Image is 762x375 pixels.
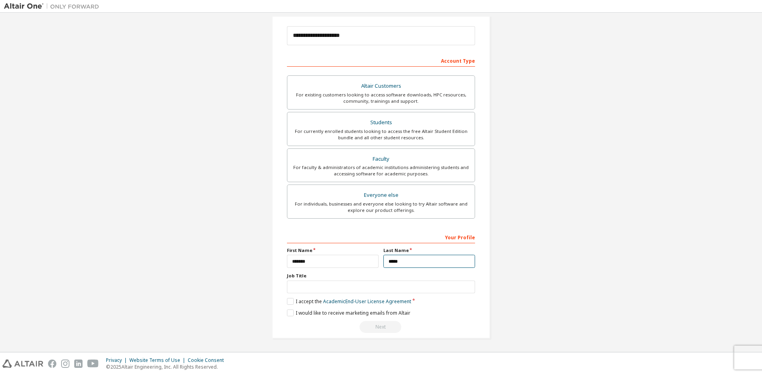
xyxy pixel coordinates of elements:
[287,321,475,333] div: Read and acccept EULA to continue
[287,247,379,254] label: First Name
[292,128,470,141] div: For currently enrolled students looking to access the free Altair Student Edition bundle and all ...
[292,154,470,165] div: Faculty
[129,357,188,363] div: Website Terms of Use
[106,357,129,363] div: Privacy
[292,81,470,92] div: Altair Customers
[292,164,470,177] div: For faculty & administrators of academic institutions administering students and accessing softwa...
[287,231,475,243] div: Your Profile
[74,360,83,368] img: linkedin.svg
[106,363,229,370] p: © 2025 Altair Engineering, Inc. All Rights Reserved.
[287,310,410,316] label: I would like to receive marketing emails from Altair
[2,360,43,368] img: altair_logo.svg
[4,2,103,10] img: Altair One
[61,360,69,368] img: instagram.svg
[292,190,470,201] div: Everyone else
[188,357,229,363] div: Cookie Consent
[292,117,470,128] div: Students
[287,298,411,305] label: I accept the
[383,247,475,254] label: Last Name
[48,360,56,368] img: facebook.svg
[287,54,475,67] div: Account Type
[87,360,99,368] img: youtube.svg
[292,201,470,213] div: For individuals, businesses and everyone else looking to try Altair software and explore our prod...
[292,92,470,104] div: For existing customers looking to access software downloads, HPC resources, community, trainings ...
[287,273,475,279] label: Job Title
[323,298,411,305] a: Academic End-User License Agreement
